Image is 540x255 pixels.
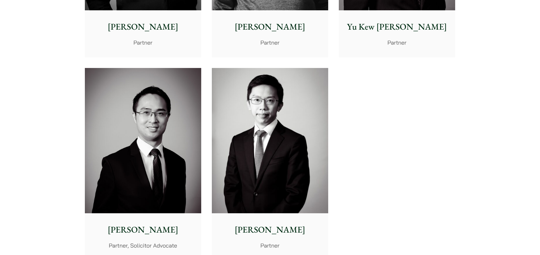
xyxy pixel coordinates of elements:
[212,68,328,214] img: Henry Ma photo
[90,223,196,236] p: [PERSON_NAME]
[344,20,450,33] p: Yu Kew [PERSON_NAME]
[90,38,196,47] p: Partner
[217,38,323,47] p: Partner
[217,223,323,236] p: [PERSON_NAME]
[217,241,323,250] p: Partner
[217,20,323,33] p: [PERSON_NAME]
[90,241,196,250] p: Partner, Solicitor Advocate
[344,38,450,47] p: Partner
[90,20,196,33] p: [PERSON_NAME]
